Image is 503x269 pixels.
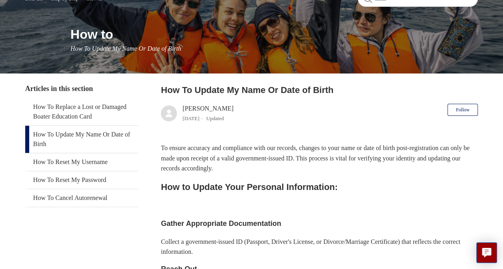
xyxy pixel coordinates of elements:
[161,237,478,257] p: Collect a government-issued ID (Passport, Driver's License, or Divorce/Marriage Certificate) that...
[70,25,478,44] h1: How to
[25,171,138,189] a: How To Reset My Password
[25,153,138,171] a: How To Reset My Username
[25,126,138,153] a: How To Update My Name Or Date of Birth
[447,104,478,116] button: Follow Article
[25,189,138,207] a: How To Cancel Autorenewal
[476,242,497,263] button: Live chat
[161,83,478,97] h2: How To Update My Name Or Date of Birth
[70,45,181,52] span: How To Update My Name Or Date of Birth
[206,115,224,121] li: Updated
[182,104,233,123] div: [PERSON_NAME]
[161,218,478,229] h3: Gather Appropriate Documentation
[25,85,93,93] span: Articles in this section
[161,180,478,194] h2: How to Update Your Personal Information:
[161,143,478,174] p: To ensure accuracy and compliance with our records, changes to your name or date of birth post-re...
[25,98,138,125] a: How To Replace a Lost or Damaged Boater Education Card
[182,115,199,121] time: 04/08/2025, 11:33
